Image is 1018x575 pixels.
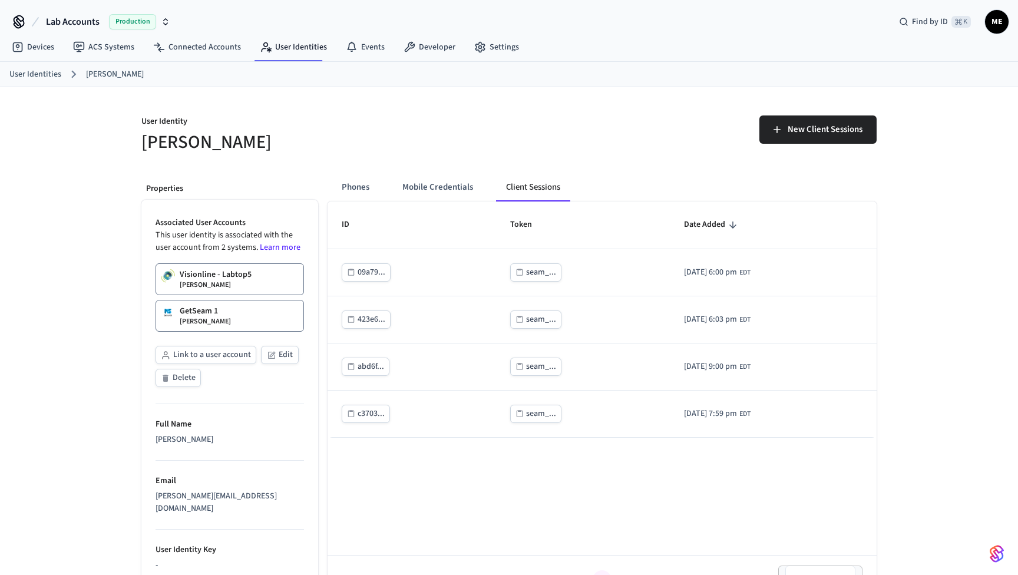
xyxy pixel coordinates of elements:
p: GetSeam 1 [180,305,218,317]
div: abd6f... [358,359,384,374]
button: seam_... [510,310,561,329]
span: EDT [739,315,751,325]
a: GetSeam 1[PERSON_NAME] [156,300,304,332]
button: Delete [156,369,201,387]
p: Associated User Accounts [156,217,304,229]
button: Link to a user account [156,346,256,364]
div: America/New_York [684,361,751,373]
div: seam_... [526,265,556,280]
table: sticky table [328,201,877,437]
img: Visionline Logo [161,269,175,283]
div: c3703... [358,407,385,421]
a: Settings [465,37,528,58]
h5: [PERSON_NAME] [141,130,502,154]
a: User Identities [250,37,336,58]
button: seam_... [510,405,561,423]
p: User Identity Key [156,544,304,556]
div: [PERSON_NAME][EMAIL_ADDRESS][DOMAIN_NAME] [156,490,304,515]
a: User Identities [9,68,61,81]
a: [PERSON_NAME] [86,68,144,81]
button: 423e6... [342,310,391,329]
p: [PERSON_NAME] [180,280,231,290]
button: seam_... [510,263,561,282]
span: [DATE] 9:00 pm [684,361,737,373]
span: EDT [739,267,751,278]
p: Visionline - Labtop5 [180,269,252,280]
button: Mobile Credentials [393,173,482,201]
span: ID [342,216,365,234]
a: Devices [2,37,64,58]
button: c3703... [342,405,390,423]
span: [DATE] 6:00 pm [684,266,737,279]
span: Find by ID [912,16,948,28]
p: Full Name [156,418,304,431]
span: EDT [739,362,751,372]
button: seam_... [510,358,561,376]
p: [PERSON_NAME] [180,317,231,326]
p: This user identity is associated with the user account from 2 systems. [156,229,304,254]
a: Developer [394,37,465,58]
img: Salto KS site Logo [161,305,175,319]
a: ACS Systems [64,37,144,58]
div: 09a79... [358,265,385,280]
div: seam_... [526,407,556,421]
div: [PERSON_NAME] [156,434,304,446]
p: Email [156,475,304,487]
p: User Identity [141,115,502,130]
span: EDT [739,409,751,419]
a: Learn more [260,242,300,253]
div: Find by ID⌘ K [890,11,980,32]
button: Edit [261,346,299,364]
div: America/New_York [684,266,751,279]
button: New Client Sessions [759,115,877,144]
span: Production [109,14,156,29]
div: seam_... [526,312,556,327]
span: ME [986,11,1007,32]
a: Visionline - Labtop5[PERSON_NAME] [156,263,304,295]
button: abd6f... [342,358,389,376]
button: ME [985,10,1009,34]
div: seam_... [526,359,556,374]
span: Token [510,216,547,234]
button: Phones [332,173,379,201]
div: - [156,559,304,571]
span: New Client Sessions [788,122,862,137]
span: Lab Accounts [46,15,100,29]
div: America/New_York [684,408,751,420]
a: Connected Accounts [144,37,250,58]
span: ⌘ K [951,16,971,28]
button: 09a79... [342,263,391,282]
p: Properties [146,183,313,195]
img: SeamLogoGradient.69752ec5.svg [990,544,1004,563]
span: [DATE] 7:59 pm [684,408,737,420]
div: 423e6... [358,312,385,327]
span: [DATE] 6:03 pm [684,313,737,326]
span: Date Added [684,216,741,234]
a: Events [336,37,394,58]
button: Client Sessions [497,173,570,201]
div: America/New_York [684,313,751,326]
